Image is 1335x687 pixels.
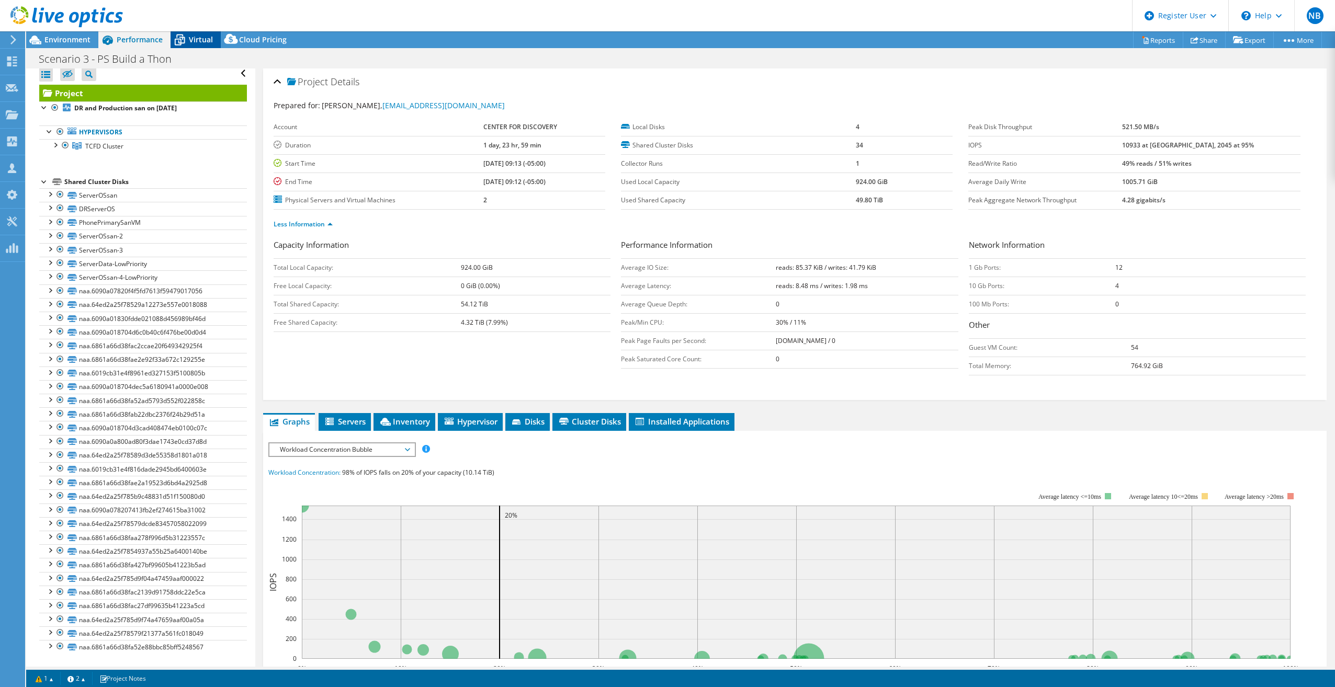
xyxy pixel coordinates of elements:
[74,104,177,112] b: DR and Production san on [DATE]
[461,281,500,290] b: 0 GiB (0.00%)
[621,140,856,151] label: Shared Cluster Disks
[64,176,247,188] div: Shared Cluster Disks
[39,353,247,367] a: naa.6861a66d38fae2e92f33a672c129255e
[322,100,505,110] span: [PERSON_NAME],
[85,142,123,151] span: TCFD Cluster
[621,195,856,205] label: Used Shared Capacity
[1133,32,1183,48] a: Reports
[634,416,729,427] span: Installed Applications
[274,195,483,205] label: Physical Servers and Virtual Machines
[483,141,541,150] b: 1 day, 23 hr, 59 min
[39,230,247,243] a: ServerOSsan-2
[1131,343,1138,352] b: 54
[268,468,341,477] span: Workload Concentration:
[1307,7,1323,24] span: NB
[776,263,876,272] b: reads: 85.37 KiB / writes: 41.79 KiB
[189,35,213,44] span: Virtual
[1115,300,1119,308] b: 0
[39,243,247,257] a: ServerOSsan-3
[39,312,247,325] a: naa.6090a01830fdde021088d456989bf46d
[776,336,835,345] b: [DOMAIN_NAME] / 0
[691,664,704,673] text: 40%
[282,555,297,564] text: 1000
[493,664,506,673] text: 20%
[274,220,333,228] a: Less Information
[274,140,483,151] label: Duration
[275,443,409,456] span: Workload Concentration Bubble
[39,558,247,571] a: naa.6861a66d38fa427bf99605b41223b5ad
[856,141,863,150] b: 34
[483,196,487,204] b: 2
[621,239,958,253] h3: Performance Information
[1122,141,1254,150] b: 10933 at [GEOGRAPHIC_DATA], 2045 at 95%
[968,195,1122,205] label: Peak Aggregate Network Throughput
[968,158,1122,169] label: Read/Write Ratio
[39,270,247,284] a: ServerOSsan-4-LowPriority
[286,614,297,623] text: 400
[274,258,461,277] td: Total Local Capacity:
[969,258,1115,277] td: 1 Gb Ports:
[461,318,508,327] b: 4.32 TiB (7.99%)
[274,313,461,331] td: Free Shared Capacity:
[621,295,776,313] td: Average Queue Depth:
[443,416,497,427] span: Hypervisor
[297,664,306,673] text: 0%
[293,654,297,663] text: 0
[621,177,856,187] label: Used Local Capacity
[505,511,517,520] text: 20%
[39,517,247,531] a: naa.64ed2a25f78579dcde83457058022099
[856,122,859,131] b: 4
[267,573,279,591] text: IOPS
[39,367,247,380] a: naa.6019cb31e4f8961ed327153f5100805b
[776,300,779,308] b: 0
[621,350,776,368] td: Peak Saturated Core Count:
[286,634,297,643] text: 200
[1241,11,1251,20] svg: \n
[39,489,247,503] a: naa.64ed2a25f785b9c48831d51f150080d0
[39,188,247,202] a: ServerOSsan
[1087,664,1099,673] text: 80%
[461,300,488,308] b: 54.12 TiB
[268,416,310,427] span: Graphs
[39,449,247,462] a: naa.64ed2a25f78589d3de55358d1801a018
[969,319,1306,333] h3: Other
[60,672,93,685] a: 2
[483,159,546,168] b: [DATE] 09:13 (-05:00)
[39,503,247,517] a: naa.6090a078207413fb2ef274615ba31002
[1225,32,1274,48] a: Export
[39,599,247,613] a: naa.6861a66d38fac27df99635b41223a5cd
[39,586,247,599] a: naa.6861a66d38fac2139d91758ddc22e5ca
[39,394,247,407] a: naa.6861a66d38fa52ad5793d552f022858c
[382,100,505,110] a: [EMAIL_ADDRESS][DOMAIN_NAME]
[856,159,859,168] b: 1
[1122,159,1192,168] b: 49% reads / 51% writes
[39,380,247,394] a: naa.6090a018704dec5a6180941a0000e008
[28,672,61,685] a: 1
[621,313,776,331] td: Peak/Min CPU:
[274,277,461,295] td: Free Local Capacity:
[969,338,1131,357] td: Guest VM Count:
[988,664,1000,673] text: 70%
[1185,664,1198,673] text: 90%
[39,257,247,270] a: ServerData-LowPriority
[1038,493,1101,500] tspan: Average latency <=10ms
[856,196,883,204] b: 49.80 TiB
[621,331,776,350] td: Peak Page Faults per Second:
[39,640,247,654] a: naa.6861a66d38fa52e88bbc85bff5248567
[34,53,188,65] h1: Scenario 3 - PS Build a Thon
[776,354,779,363] b: 0
[483,122,557,131] b: CENTER FOR DISCOVERY
[1122,177,1158,186] b: 1005.71 GiB
[274,239,610,253] h3: Capacity Information
[968,140,1122,151] label: IOPS
[39,125,247,139] a: Hypervisors
[39,284,247,298] a: naa.6090a07820f4f5fd7613f59479017056
[790,664,802,673] text: 50%
[39,462,247,476] a: naa.6019cb31e4f816dade2945bd6400603e
[39,339,247,352] a: naa.6861a66d38fac2ccae20f649342925f4
[39,85,247,101] a: Project
[39,325,247,339] a: naa.6090a018704d6c0b40c6f476be00d0d4
[968,177,1122,187] label: Average Daily Write
[39,101,247,115] a: DR and Production san on [DATE]
[558,416,621,427] span: Cluster Disks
